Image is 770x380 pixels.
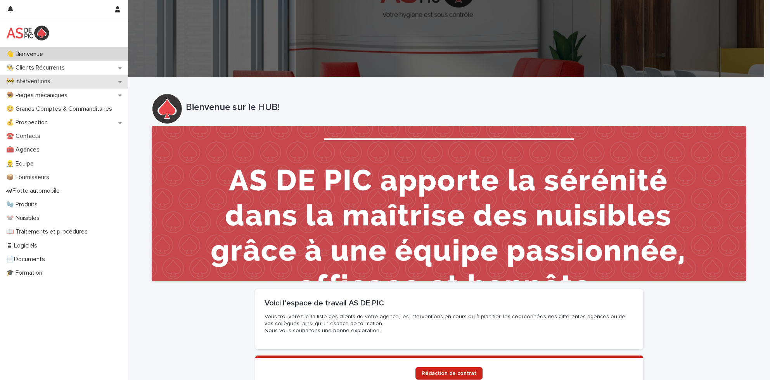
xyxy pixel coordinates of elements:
[3,269,48,277] p: 🎓 Formation
[3,187,66,195] p: 🏎Flotte automobile
[6,25,49,41] img: yKcqic14S0S6KrLdrqO6
[3,132,47,140] p: ☎️ Contacts
[3,160,40,167] p: 👷 Equipe
[3,146,46,153] p: 🧰 Agences
[3,92,74,99] p: 🪤 Pièges mécaniques
[422,371,476,376] span: Rédaction de contrat
[3,174,55,181] p: 📦 Fournisseurs
[3,105,118,113] p: 😃 Grands Comptes & Commanditaires
[3,201,44,208] p: 🧤 Produits
[186,102,743,113] p: Bienvenue sur le HUB!
[3,214,46,222] p: 🐭 Nuisibles
[3,51,49,58] p: 👋 Bienvenue
[3,64,71,71] p: 👨‍🍳 Clients Récurrents
[3,256,51,263] p: 📄Documents
[265,313,634,335] p: Vous trouverez ici la liste des clients de votre agence, les interventions en cours ou à planifie...
[265,298,634,308] h2: Voici l'espace de travail AS DE PIC
[3,228,94,235] p: 📖 Traitements et procédures
[3,242,43,249] p: 🖥 Logiciels
[3,78,57,85] p: 🚧 Interventions
[415,367,483,380] a: Rédaction de contrat
[3,119,54,126] p: 💰 Prospection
